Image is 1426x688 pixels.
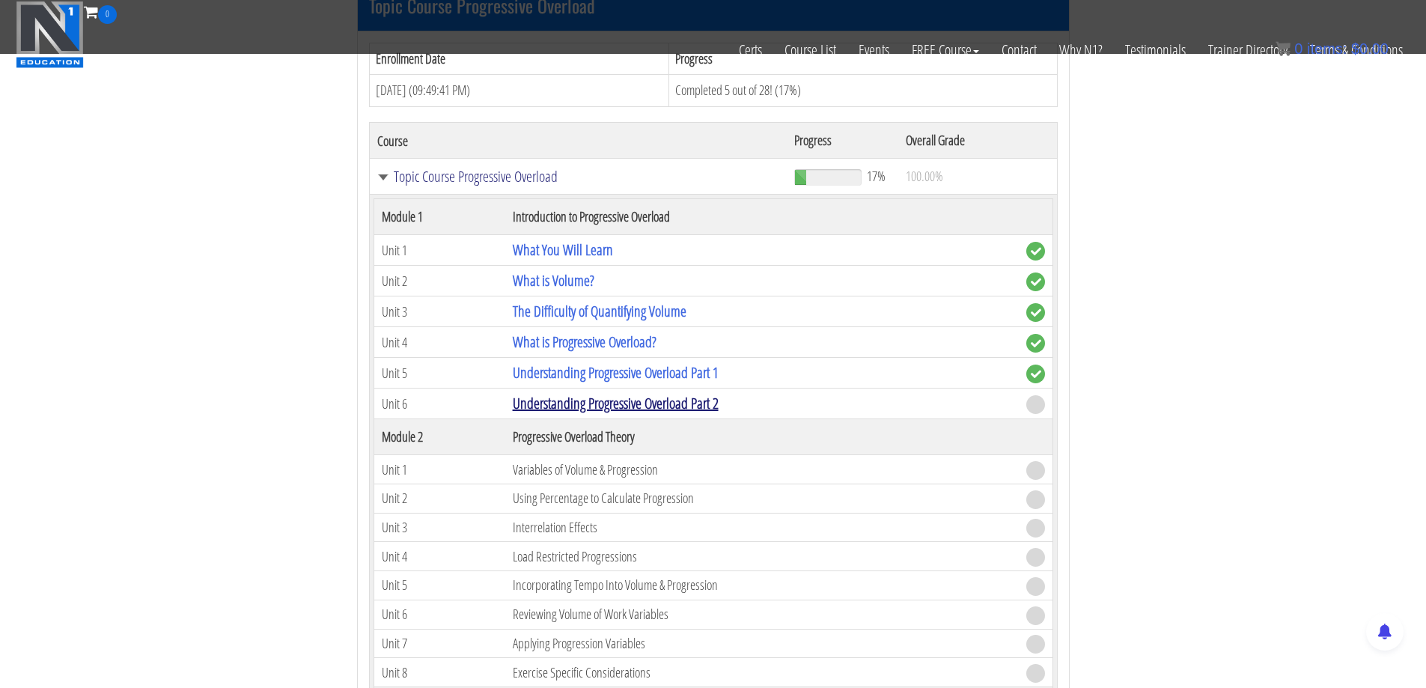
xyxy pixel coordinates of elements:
td: Unit 3 [374,513,505,542]
a: Understanding Progressive Overload Part 2 [513,393,719,413]
th: Course [369,123,787,159]
a: Events [847,24,901,76]
td: 100.00% [898,159,1057,195]
td: Reviewing Volume of Work Variables [505,600,1019,629]
th: Progress [787,123,898,159]
td: Unit 6 [374,600,505,629]
th: Introduction to Progressive Overload [505,199,1019,235]
td: Incorporating Tempo Into Volume & Progression [505,571,1019,600]
a: The Difficulty of Quantifying Volume [513,301,686,321]
td: Applying Progression Variables [505,629,1019,658]
td: Unit 2 [374,266,505,296]
a: Testimonials [1114,24,1197,76]
span: 0 [1294,40,1302,57]
td: Exercise Specific Considerations [505,658,1019,687]
span: 0 [98,5,117,24]
a: 0 items: $0.00 [1276,40,1389,57]
a: Trainer Directory [1197,24,1299,76]
td: Unit 5 [374,571,505,600]
td: Using Percentage to Calculate Progression [505,484,1019,513]
span: complete [1026,242,1045,261]
a: What You Will Learn [513,240,613,260]
th: Overall Grade [898,123,1057,159]
td: Unit 8 [374,658,505,687]
td: Unit 1 [374,235,505,266]
td: Unit 4 [374,542,505,571]
td: Unit 1 [374,455,505,484]
span: complete [1026,273,1045,291]
td: Unit 7 [374,629,505,658]
th: Progressive Overload Theory [505,419,1019,455]
a: 0 [84,1,117,22]
th: Module 2 [374,419,505,455]
span: complete [1026,334,1045,353]
span: $ [1351,40,1359,57]
td: Completed 5 out of 28! (17%) [669,75,1057,107]
th: Module 1 [374,199,505,235]
img: n1-education [16,1,84,68]
a: Topic Course Progressive Overload [377,169,779,184]
td: Unit 4 [374,327,505,358]
td: Unit 5 [374,358,505,389]
bdi: 0.00 [1351,40,1389,57]
a: Certs [728,24,773,76]
span: 17% [867,168,886,184]
td: Unit 6 [374,389,505,419]
span: complete [1026,303,1045,322]
a: Terms & Conditions [1299,24,1414,76]
td: Interrelation Effects [505,513,1019,542]
a: Course List [773,24,847,76]
a: FREE Course [901,24,990,76]
td: Unit 2 [374,484,505,513]
span: items: [1307,40,1347,57]
img: icon11.png [1276,41,1291,56]
td: [DATE] (09:49:41 PM) [369,75,669,107]
td: Variables of Volume & Progression [505,455,1019,484]
td: Load Restricted Progressions [505,542,1019,571]
td: Unit 3 [374,296,505,327]
a: Understanding Progressive Overload Part 1 [513,362,719,383]
a: What is Volume? [513,270,594,290]
a: What is Progressive Overload? [513,332,656,352]
a: Contact [990,24,1048,76]
span: complete [1026,365,1045,383]
a: Why N1? [1048,24,1114,76]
